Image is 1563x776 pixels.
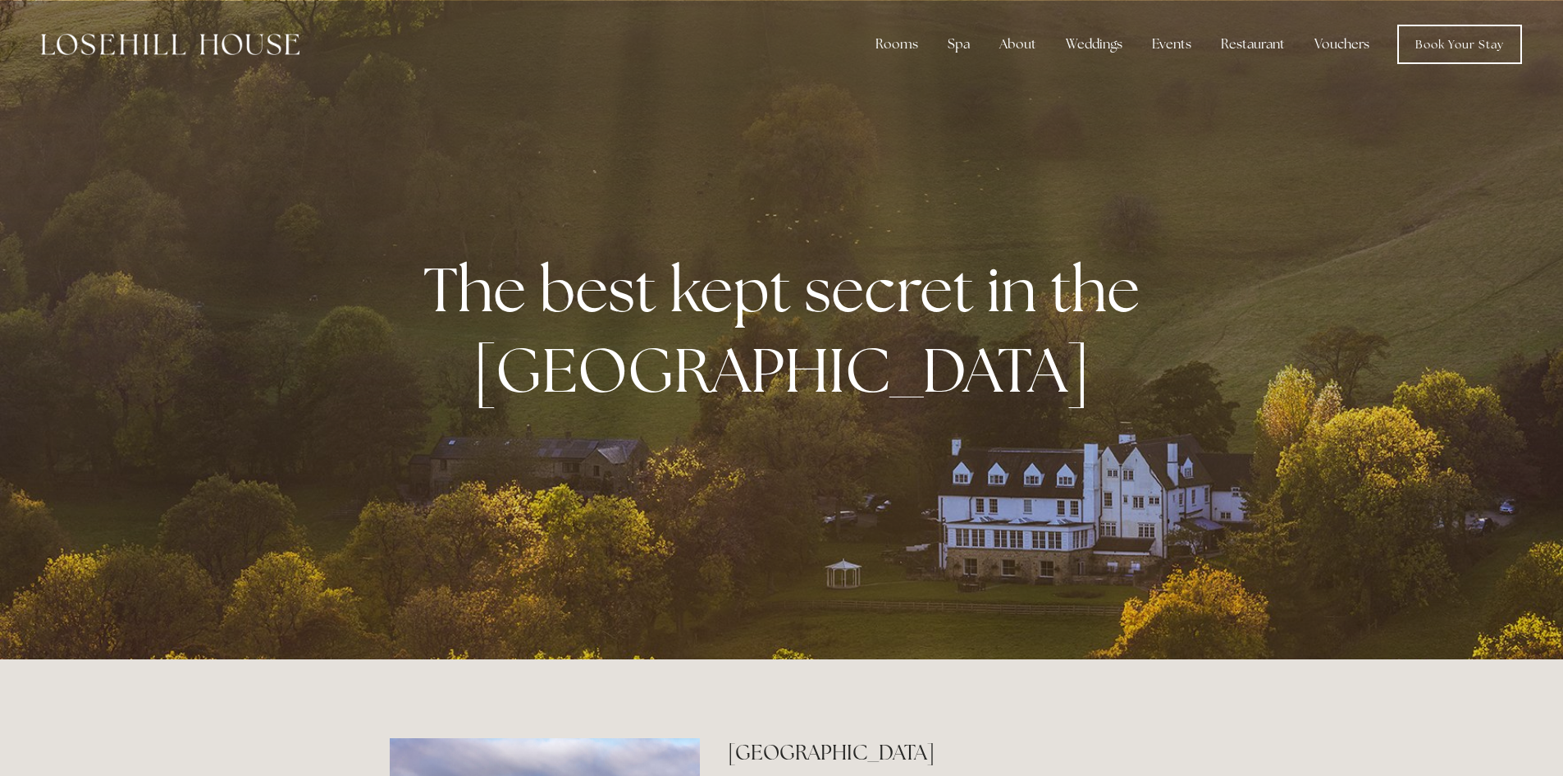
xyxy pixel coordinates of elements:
[986,28,1049,61] div: About
[935,28,983,61] div: Spa
[1053,28,1136,61] div: Weddings
[1397,25,1522,64] a: Book Your Stay
[862,28,931,61] div: Rooms
[41,34,299,55] img: Losehill House
[1208,28,1298,61] div: Restaurant
[1301,28,1382,61] a: Vouchers
[1139,28,1204,61] div: Events
[423,249,1153,410] strong: The best kept secret in the [GEOGRAPHIC_DATA]
[728,738,1173,767] h2: [GEOGRAPHIC_DATA]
